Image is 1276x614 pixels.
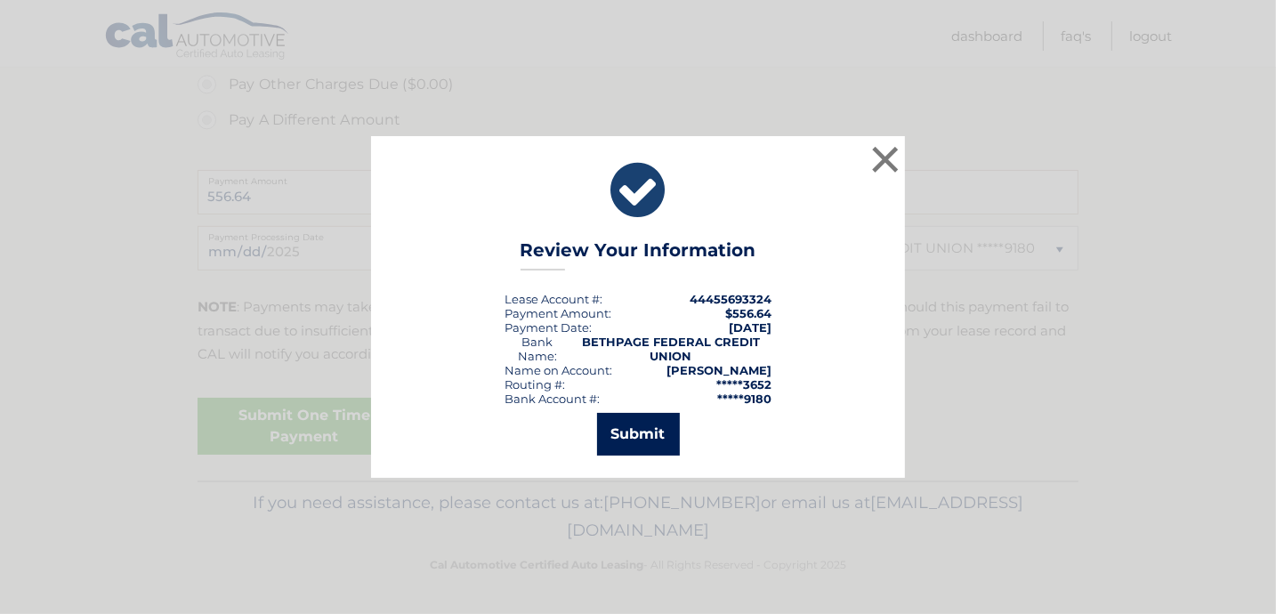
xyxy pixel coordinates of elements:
button: Submit [597,413,680,456]
div: : [505,320,592,335]
strong: [PERSON_NAME] [666,363,771,377]
span: [DATE] [729,320,771,335]
div: Name on Account: [505,363,612,377]
div: Bank Name: [505,335,570,363]
button: × [868,141,903,177]
span: Payment Date [505,320,589,335]
div: Lease Account #: [505,292,602,306]
h3: Review Your Information [521,239,756,271]
div: Payment Amount: [505,306,611,320]
div: Bank Account #: [505,392,600,406]
strong: 44455693324 [690,292,771,306]
strong: BETHPAGE FEDERAL CREDIT UNION [582,335,760,363]
span: $556.64 [725,306,771,320]
div: Routing #: [505,377,565,392]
